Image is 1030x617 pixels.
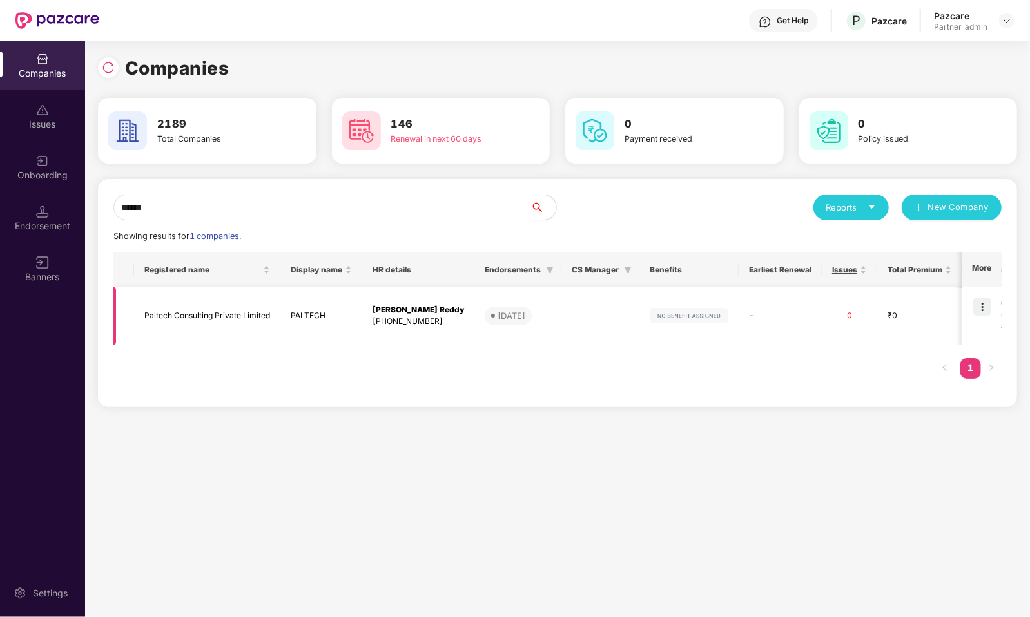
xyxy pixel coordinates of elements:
span: Total Premium [888,265,942,275]
li: 1 [960,358,981,379]
li: Previous Page [935,358,955,379]
th: Total Premium [877,252,962,287]
div: [PERSON_NAME] Reddy [373,304,464,316]
img: svg+xml;base64,PHN2ZyB3aWR0aD0iMTQuNSIgaGVpZ2h0PSIxNC41IiB2aWV3Qm94PSIwIDAgMTYgMTYiIGZpbGw9Im5vbm... [36,205,49,218]
img: svg+xml;base64,PHN2ZyBpZD0iSGVscC0zMngzMiIgeG1sbnM9Imh0dHA6Ly93d3cudzMub3JnLzIwMDAvc3ZnIiB3aWR0aD... [759,15,772,28]
td: - [739,287,822,345]
div: 0 [832,310,867,322]
button: left [935,358,955,379]
h3: 0 [859,116,969,133]
li: Next Page [981,358,1002,379]
img: svg+xml;base64,PHN2ZyB4bWxucz0iaHR0cDovL3d3dy53My5vcmcvMjAwMC9zdmciIHdpZHRoPSI2MCIgaGVpZ2h0PSI2MC... [576,111,614,150]
div: [PHONE_NUMBER] [373,316,464,328]
div: Pazcare [871,15,907,27]
span: Registered name [144,265,260,275]
img: svg+xml;base64,PHN2ZyBpZD0iSXNzdWVzX2Rpc2FibGVkIiB4bWxucz0iaHR0cDovL3d3dy53My5vcmcvMjAwMC9zdmciIH... [36,104,49,117]
th: More [962,252,1002,287]
span: Showing results for [113,231,241,241]
div: Payment received [625,133,735,146]
div: Settings [29,587,72,600]
th: HR details [362,252,474,287]
img: svg+xml;base64,PHN2ZyB4bWxucz0iaHR0cDovL3d3dy53My5vcmcvMjAwMC9zdmciIHdpZHRoPSI2MCIgaGVpZ2h0PSI2MC... [342,111,381,150]
span: caret-down [868,203,876,211]
img: svg+xml;base64,PHN2ZyB3aWR0aD0iMTYiIGhlaWdodD0iMTYiIHZpZXdCb3g9IjAgMCAxNiAxNiIgZmlsbD0ibm9uZSIgeG... [36,256,49,269]
th: Issues [822,252,877,287]
button: plusNew Company [902,195,1002,220]
th: Earliest Renewal [739,252,822,287]
span: filter [621,262,634,278]
a: 1 [960,358,981,377]
img: svg+xml;base64,PHN2ZyBpZD0iUmVsb2FkLTMyeDMyIiB4bWxucz0iaHR0cDovL3d3dy53My5vcmcvMjAwMC9zdmciIHdpZH... [102,61,115,74]
img: svg+xml;base64,PHN2ZyBpZD0iQ29tcGFuaWVzIiB4bWxucz0iaHR0cDovL3d3dy53My5vcmcvMjAwMC9zdmciIHdpZHRoPS... [36,53,49,66]
div: [DATE] [498,309,525,322]
td: Paltech Consulting Private Limited [134,287,280,345]
img: svg+xml;base64,PHN2ZyB4bWxucz0iaHR0cDovL3d3dy53My5vcmcvMjAwMC9zdmciIHdpZHRoPSI2MCIgaGVpZ2h0PSI2MC... [810,111,848,150]
img: svg+xml;base64,PHN2ZyBpZD0iU2V0dGluZy0yMHgyMCIgeG1sbnM9Imh0dHA6Ly93d3cudzMub3JnLzIwMDAvc3ZnIiB3aW... [14,587,26,600]
div: Partner_admin [934,22,987,32]
div: Policy issued [859,133,969,146]
img: icon [973,298,991,316]
button: right [981,358,1002,379]
span: Issues [832,265,857,275]
span: plus [915,203,923,213]
span: right [987,364,995,372]
span: 1 companies. [189,231,241,241]
img: svg+xml;base64,PHN2ZyB4bWxucz0iaHR0cDovL3d3dy53My5vcmcvMjAwMC9zdmciIHdpZHRoPSI2MCIgaGVpZ2h0PSI2MC... [108,111,147,150]
button: search [530,195,557,220]
span: filter [543,262,556,278]
span: filter [624,266,632,274]
img: svg+xml;base64,PHN2ZyB4bWxucz0iaHR0cDovL3d3dy53My5vcmcvMjAwMC9zdmciIHdpZHRoPSIxMjIiIGhlaWdodD0iMj... [650,308,728,323]
h3: 2189 [157,116,268,133]
h3: 146 [391,116,502,133]
img: svg+xml;base64,PHN2ZyB3aWR0aD0iMjAiIGhlaWdodD0iMjAiIHZpZXdCb3g9IjAgMCAyMCAyMCIgZmlsbD0ibm9uZSIgeG... [36,155,49,167]
span: Endorsements [485,265,541,275]
th: Benefits [639,252,739,287]
h1: Companies [125,54,229,82]
span: search [530,202,556,213]
div: ₹0 [888,310,952,322]
span: New Company [928,201,989,214]
th: Registered name [134,252,280,287]
td: PALTECH [280,287,362,345]
img: New Pazcare Logo [15,12,99,29]
div: Total Companies [157,133,268,146]
img: svg+xml;base64,PHN2ZyBpZD0iRHJvcGRvd24tMzJ4MzIiIHhtbG5zPSJodHRwOi8vd3d3LnczLm9yZy8yMDAwL3N2ZyIgd2... [1002,15,1012,26]
div: Get Help [777,15,808,26]
span: filter [546,266,554,274]
th: Display name [280,252,362,287]
div: Renewal in next 60 days [391,133,502,146]
span: CS Manager [572,265,619,275]
h3: 0 [625,116,735,133]
div: Reports [826,201,876,214]
div: Pazcare [934,10,987,22]
span: P [852,13,860,28]
span: left [941,364,949,372]
span: Display name [291,265,342,275]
